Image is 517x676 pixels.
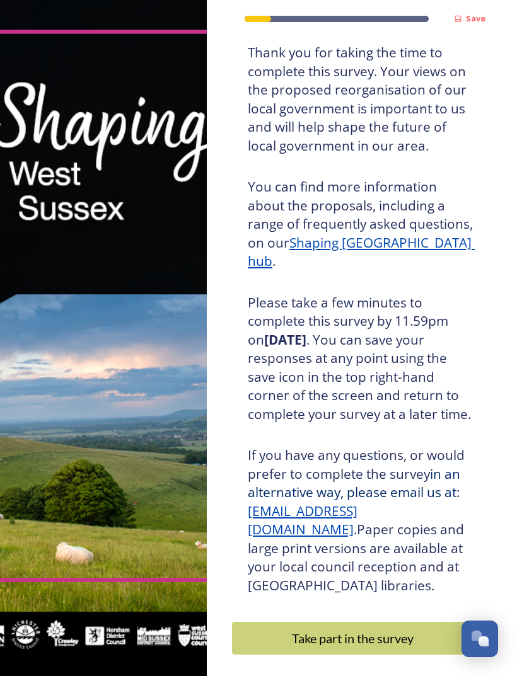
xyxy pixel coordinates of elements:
[248,294,476,424] h3: Please take a few minutes to complete this survey by 11.59pm on . You can save your responses at ...
[248,446,476,595] h3: If you have any questions, or would prefer to complete the survey Paper copies and large print ve...
[248,465,463,501] span: in an alternative way, please email us at:
[264,331,306,348] strong: [DATE]
[248,178,476,271] h3: You can find more information about the proposals, including a range of frequently asked question...
[232,622,492,655] button: Continue
[462,621,498,657] button: Open Chat
[248,502,357,539] a: [EMAIL_ADDRESS][DOMAIN_NAME]
[248,234,475,270] a: Shaping [GEOGRAPHIC_DATA] hub
[354,520,357,538] span: .
[239,629,467,648] div: Take part in the survey
[466,13,485,24] strong: Save
[248,43,476,155] h3: Thank you for taking the time to complete this survey. Your views on the proposed reorganisation ...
